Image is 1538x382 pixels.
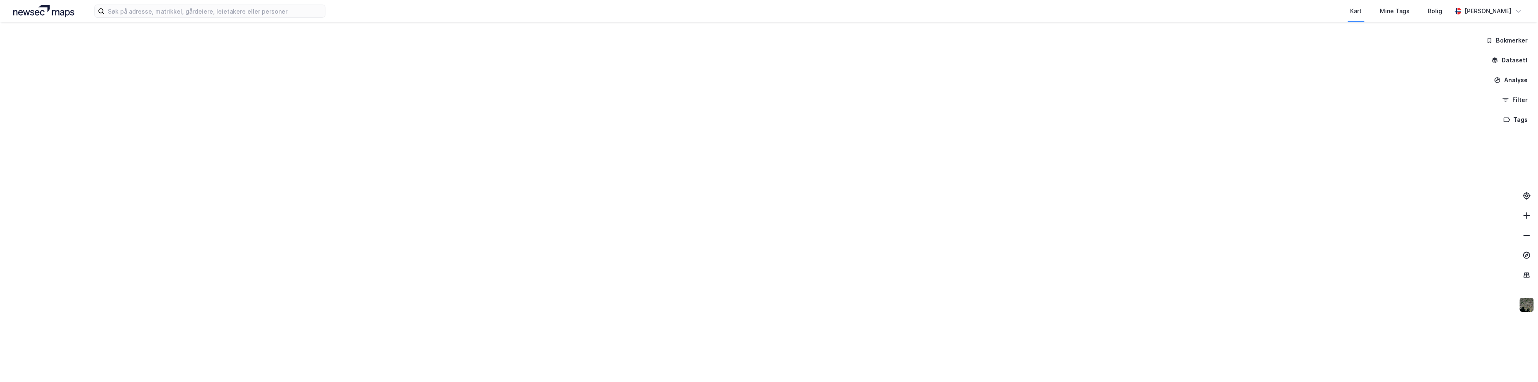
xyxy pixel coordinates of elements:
[1380,6,1410,16] div: Mine Tags
[1350,6,1362,16] div: Kart
[1464,6,1512,16] div: [PERSON_NAME]
[1428,6,1442,16] div: Bolig
[1497,342,1538,382] iframe: Chat Widget
[104,5,325,17] input: Søk på adresse, matrikkel, gårdeiere, leietakere eller personer
[13,5,74,17] img: logo.a4113a55bc3d86da70a041830d287a7e.svg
